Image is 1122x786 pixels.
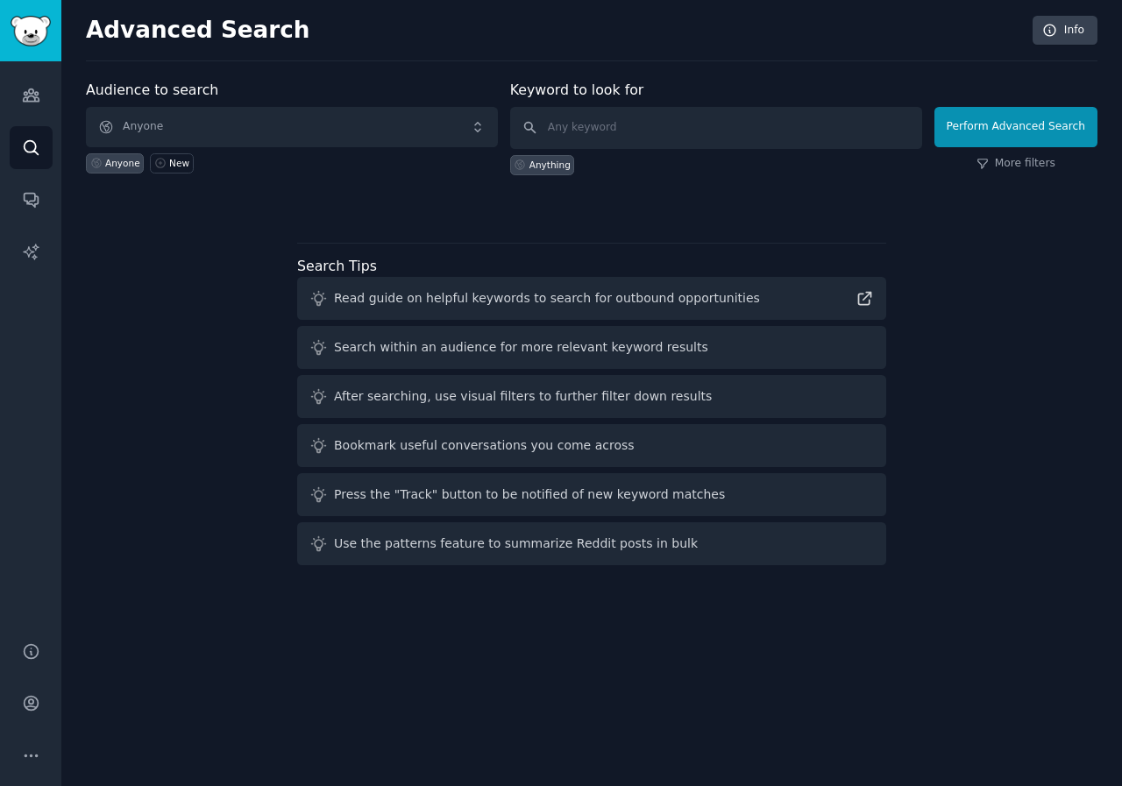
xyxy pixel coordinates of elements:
[297,258,377,274] label: Search Tips
[11,16,51,46] img: GummySearch logo
[529,159,571,171] div: Anything
[334,338,708,357] div: Search within an audience for more relevant keyword results
[510,81,644,98] label: Keyword to look for
[86,81,218,98] label: Audience to search
[334,436,635,455] div: Bookmark useful conversations you come across
[105,157,140,169] div: Anyone
[334,387,712,406] div: After searching, use visual filters to further filter down results
[86,107,498,147] button: Anyone
[150,153,193,173] a: New
[334,535,698,553] div: Use the patterns feature to summarize Reddit posts in bulk
[510,107,922,149] input: Any keyword
[334,289,760,308] div: Read guide on helpful keywords to search for outbound opportunities
[86,17,1023,45] h2: Advanced Search
[334,485,725,504] div: Press the "Track" button to be notified of new keyword matches
[169,157,189,169] div: New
